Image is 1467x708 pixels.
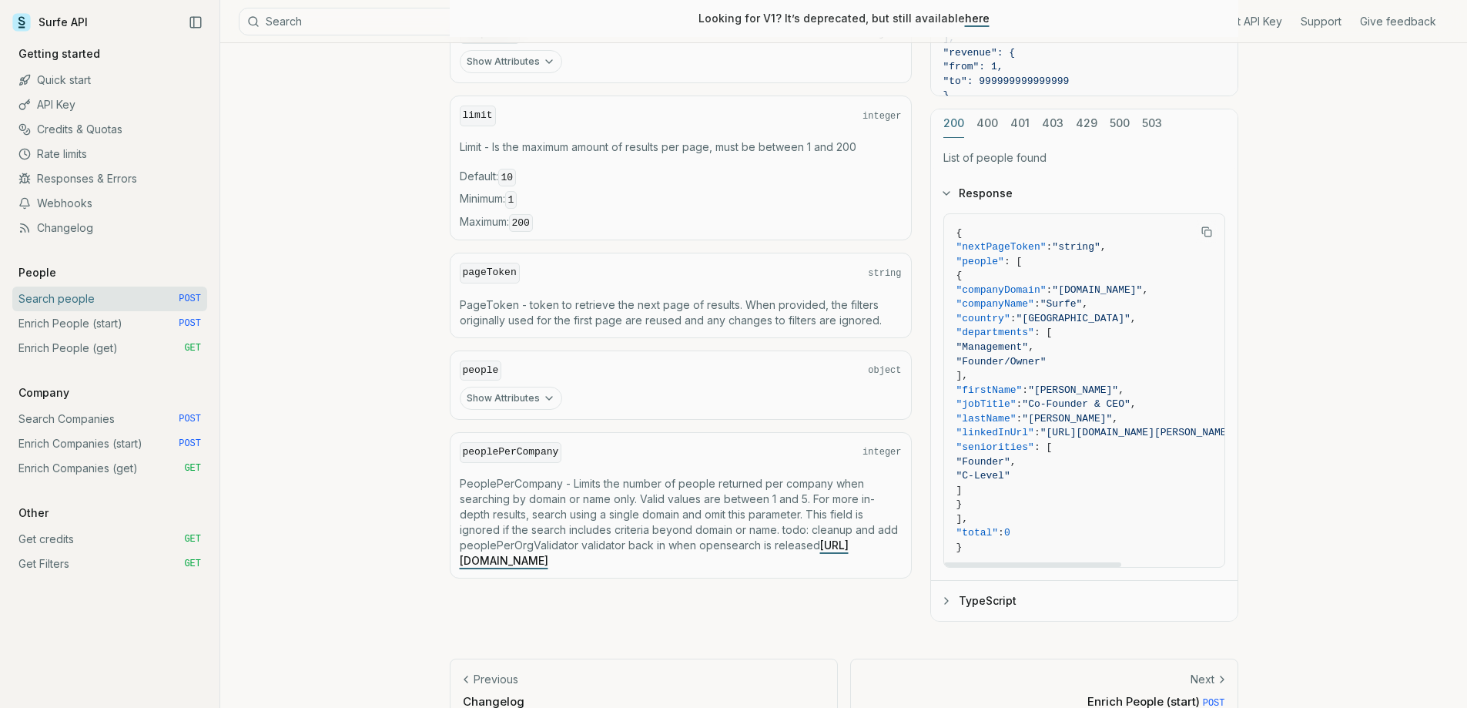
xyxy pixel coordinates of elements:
code: limit [460,106,496,126]
span: , [1028,341,1034,353]
a: Responses & Errors [12,166,207,191]
a: Surfe API [12,11,88,34]
span: } [956,542,963,553]
span: "departments" [956,327,1034,338]
span: : [998,527,1004,539]
span: "Founder/Owner" [956,356,1047,367]
span: "Founder" [956,456,1010,468]
a: Give feedback [1360,14,1436,29]
a: Get Filters GET [12,552,207,576]
span: : [ [1034,441,1052,453]
p: Company [12,385,75,401]
a: Quick start [12,68,207,92]
span: "companyDomain" [956,284,1047,296]
span: "lastName" [956,413,1017,424]
span: "[PERSON_NAME]" [1028,384,1118,396]
span: , [1142,284,1148,296]
p: Next [1191,672,1214,687]
a: Rate limits [12,142,207,166]
span: Maximum : [460,214,902,231]
span: "Management" [956,341,1029,353]
span: "string" [1052,241,1100,253]
span: , [1010,456,1017,468]
span: "nextPageToken" [956,241,1047,253]
span: , [1130,398,1137,410]
span: } [943,89,950,101]
span: : [1047,284,1053,296]
code: 10 [498,169,517,186]
a: Enrich People (get) GET [12,336,207,361]
span: Minimum : [460,191,902,208]
button: Show Attributes [460,50,562,73]
code: pageToken [460,263,520,284]
span: { [956,227,963,239]
span: POST [179,413,201,425]
button: 401 [1010,109,1030,138]
span: "seniorities" [956,441,1034,453]
a: Enrich Companies (start) POST [12,431,207,456]
span: ], [956,513,969,525]
p: Previous [474,672,518,687]
span: "companyName" [956,298,1034,310]
p: People [12,265,62,280]
span: : [ [1004,256,1022,267]
span: POST [179,293,201,305]
button: 403 [1042,109,1063,138]
span: "total" [956,527,999,539]
code: 200 [509,214,533,232]
button: Response [931,173,1238,213]
span: : [1010,313,1017,324]
a: Enrich People (start) POST [12,311,207,336]
a: here [965,12,990,25]
span: , [1112,413,1118,424]
span: 0 [1004,527,1010,539]
span: "from": 1, [943,61,1003,72]
code: people [460,361,502,381]
span: : [1047,241,1053,253]
span: "people" [956,256,1004,267]
span: "C-Level" [956,470,1010,482]
span: , [1130,313,1137,324]
span: GET [184,462,201,475]
p: Getting started [12,46,106,62]
span: , [1100,241,1107,253]
span: integer [862,110,901,122]
span: "Co-Founder & CEO" [1022,398,1130,410]
button: 500 [1110,109,1130,138]
span: "revenue": { [943,47,1016,59]
span: : [ [1034,327,1052,338]
p: Other [12,505,55,521]
span: integer [862,446,901,458]
span: "firstName" [956,384,1023,396]
span: "[GEOGRAPHIC_DATA]" [1017,313,1130,324]
span: "[URL][DOMAIN_NAME][PERSON_NAME]" [1040,427,1238,438]
span: Default : [460,169,902,186]
span: "[PERSON_NAME]" [1022,413,1112,424]
p: List of people found [943,150,1225,166]
span: : [1022,384,1028,396]
a: Get API Key [1223,14,1282,29]
span: ], [956,370,969,381]
span: : [1017,413,1023,424]
a: Search Companies POST [12,407,207,431]
p: PageToken - token to retrieve the next page of results. When provided, the filters originally use... [460,297,902,328]
a: Support [1301,14,1341,29]
span: "[DOMAIN_NAME]" [1052,284,1142,296]
span: "country" [956,313,1010,324]
span: { [956,270,963,281]
span: , [1118,384,1124,396]
button: Copy Text [1195,220,1218,243]
a: Changelog [12,216,207,240]
span: string [868,267,901,280]
button: 400 [976,109,998,138]
a: API Key [12,92,207,117]
span: : [1017,398,1023,410]
code: 1 [505,191,517,209]
button: Show Attributes [460,387,562,410]
span: ] [956,485,963,496]
span: } [956,498,963,510]
span: "linkedInUrl" [956,427,1034,438]
a: Enrich Companies (get) GET [12,456,207,481]
span: , [1082,298,1088,310]
span: GET [184,558,201,570]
